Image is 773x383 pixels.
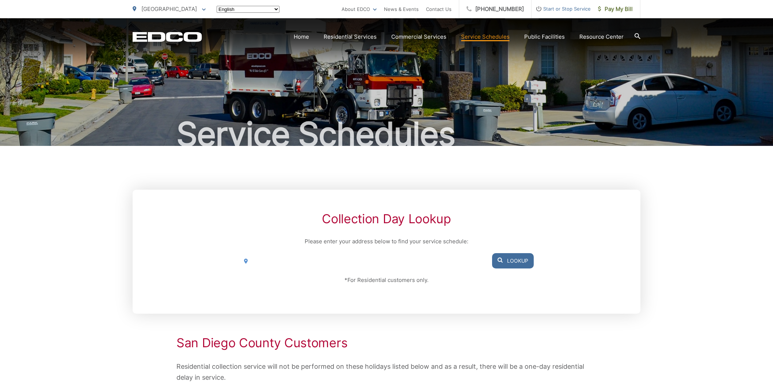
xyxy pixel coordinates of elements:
[492,253,534,268] button: Lookup
[524,32,565,41] a: Public Facilities
[133,32,202,42] a: EDCD logo. Return to the homepage.
[217,6,279,13] select: Select a language
[239,212,534,226] h2: Collection Day Lookup
[342,5,377,13] a: About EDCO
[141,5,197,12] span: [GEOGRAPHIC_DATA]
[133,116,640,152] h1: Service Schedules
[239,276,534,285] p: *For Residential customers only.
[391,32,446,41] a: Commercial Services
[176,336,597,350] h2: San Diego County Customers
[461,32,510,41] a: Service Schedules
[239,237,534,246] p: Please enter your address below to find your service schedule:
[176,361,597,383] p: Residential collection service will not be performed on these holidays listed below and as a resu...
[294,32,309,41] a: Home
[384,5,419,13] a: News & Events
[324,32,377,41] a: Residential Services
[579,32,624,41] a: Resource Center
[426,5,452,13] a: Contact Us
[598,5,633,13] span: Pay My Bill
